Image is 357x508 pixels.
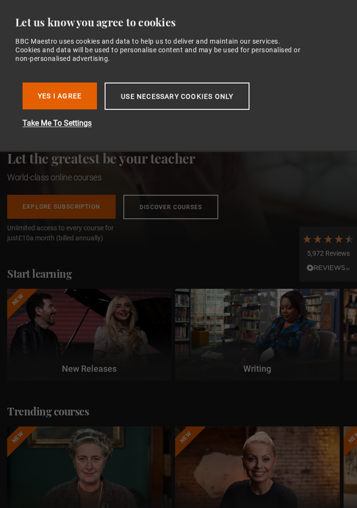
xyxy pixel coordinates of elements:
a: Explore Subscription [7,195,116,219]
div: Read All Reviews [302,263,355,274]
div: 4.7 Stars [302,234,355,244]
div: 5,972 ReviewsRead All Reviews [299,226,357,282]
a: Writing [175,289,339,381]
p: New Releases [7,362,171,375]
h2: Trending courses [7,404,89,419]
button: Yes I Agree [23,83,97,109]
a: Discover Courses [123,195,218,219]
span: £10 [18,234,30,242]
button: Use necessary cookies only [105,83,250,110]
h2: Start learning [7,266,71,281]
h1: World-class online courses [7,171,218,183]
img: REVIEWS.io [307,264,350,271]
h2: Let the greatest be your teacher [7,149,218,167]
div: Let us know you agree to cookies [15,15,334,29]
button: Take Me To Settings [23,118,330,129]
div: 5,972 Reviews [302,249,355,259]
a: New New Releases [7,289,171,381]
span: Unlimited access to every course for just a month (billed annually) [7,223,137,243]
p: Writing [175,362,339,375]
div: BBC Maestro uses cookies and data to help us to deliver and maintain our services. Cookies and da... [15,37,302,63]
